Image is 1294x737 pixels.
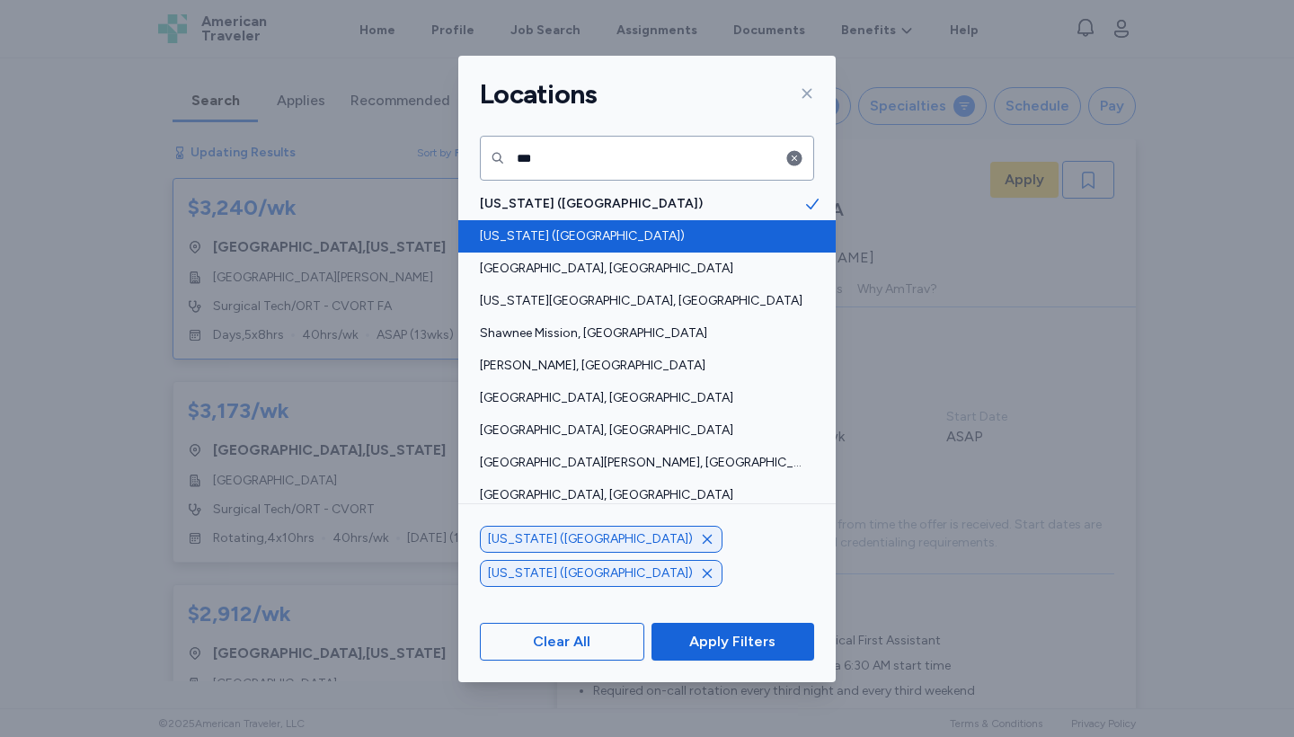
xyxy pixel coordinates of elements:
span: [GEOGRAPHIC_DATA], [GEOGRAPHIC_DATA] [480,422,803,440]
span: [US_STATE] ([GEOGRAPHIC_DATA]) [488,564,693,582]
button: Clear All [480,623,644,661]
span: [US_STATE] ([GEOGRAPHIC_DATA]) [480,227,803,245]
span: Clear All [533,631,590,653]
span: [US_STATE] ([GEOGRAPHIC_DATA]) [480,195,803,213]
span: [GEOGRAPHIC_DATA], [GEOGRAPHIC_DATA] [480,486,803,504]
span: [US_STATE] ([GEOGRAPHIC_DATA]) [488,530,693,548]
span: [GEOGRAPHIC_DATA][PERSON_NAME], [GEOGRAPHIC_DATA] [480,454,803,472]
span: [US_STATE][GEOGRAPHIC_DATA], [GEOGRAPHIC_DATA] [480,292,803,310]
span: [GEOGRAPHIC_DATA], [GEOGRAPHIC_DATA] [480,260,803,278]
h1: Locations [480,77,597,111]
span: Shawnee Mission, [GEOGRAPHIC_DATA] [480,324,803,342]
span: [GEOGRAPHIC_DATA], [GEOGRAPHIC_DATA] [480,389,803,407]
span: [PERSON_NAME], [GEOGRAPHIC_DATA] [480,357,803,375]
button: Apply Filters [651,623,814,661]
span: Apply Filters [689,631,776,653]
